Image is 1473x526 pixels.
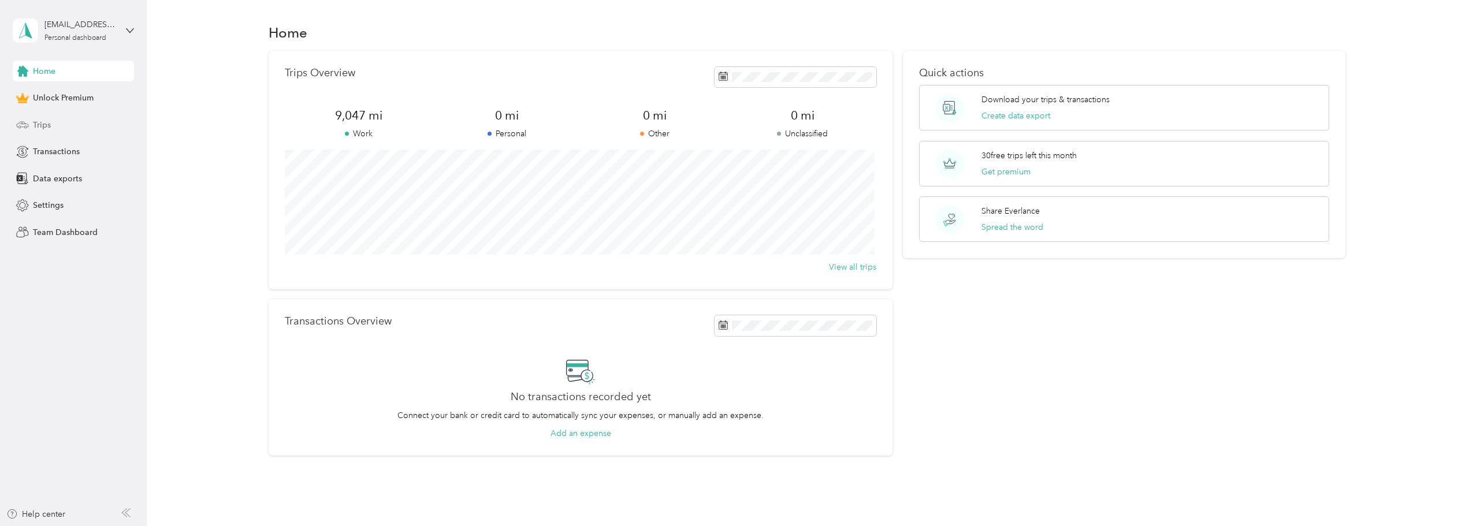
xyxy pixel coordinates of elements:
[1408,461,1473,526] iframe: Everlance-gr Chat Button Frame
[285,107,433,124] span: 9,047 mi
[981,205,1040,217] p: Share Everlance
[44,35,106,42] div: Personal dashboard
[981,166,1031,178] button: Get premium
[33,119,51,131] span: Trips
[6,508,65,520] button: Help center
[981,110,1050,122] button: Create data export
[919,67,1329,79] p: Quick actions
[829,261,876,273] button: View all trips
[433,128,581,140] p: Personal
[981,150,1077,162] p: 30 free trips left this month
[397,409,764,421] p: Connect your bank or credit card to automatically sync your expenses, or manually add an expense.
[285,315,392,327] p: Transactions Overview
[981,94,1110,106] p: Download your trips & transactions
[550,427,611,439] button: Add an expense
[511,391,651,403] h2: No transactions recorded yet
[33,65,55,77] span: Home
[285,67,355,79] p: Trips Overview
[581,107,728,124] span: 0 mi
[981,221,1043,233] button: Spread the word
[33,146,80,158] span: Transactions
[269,27,307,39] h1: Home
[728,107,876,124] span: 0 mi
[728,128,876,140] p: Unclassified
[44,18,117,31] div: [EMAIL_ADDRESS][DOMAIN_NAME]
[33,199,64,211] span: Settings
[581,128,728,140] p: Other
[33,226,98,238] span: Team Dashboard
[33,92,94,104] span: Unlock Premium
[33,173,82,185] span: Data exports
[285,128,433,140] p: Work
[433,107,581,124] span: 0 mi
